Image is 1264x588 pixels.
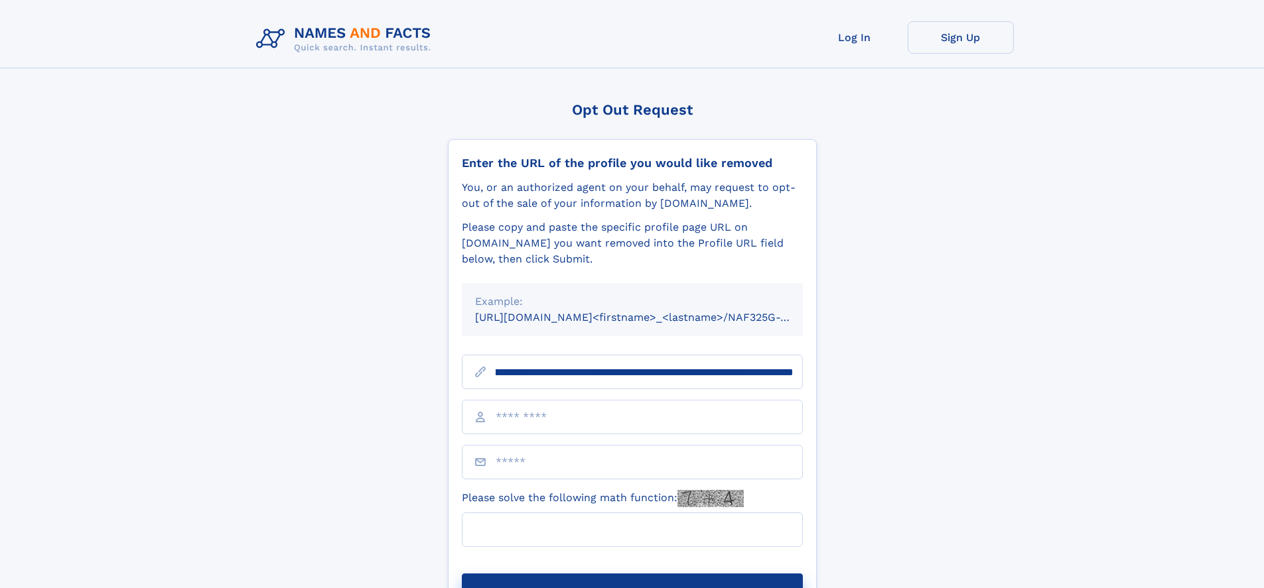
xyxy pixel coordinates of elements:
[802,21,908,54] a: Log In
[462,219,803,267] div: Please copy and paste the specific profile page URL on [DOMAIN_NAME] you want removed into the Pr...
[462,156,803,170] div: Enter the URL of the profile you would like removed
[475,311,828,323] small: [URL][DOMAIN_NAME]<firstname>_<lastname>/NAF325G-xxxxxxxx
[475,294,790,310] div: Example:
[251,21,442,57] img: Logo Names and Facts
[462,490,744,507] label: Please solve the following math function:
[908,21,1014,54] a: Sign Up
[448,101,817,118] div: Opt Out Request
[462,180,803,211] div: You, or an authorized agent on your behalf, may request to opt-out of the sale of your informatio...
